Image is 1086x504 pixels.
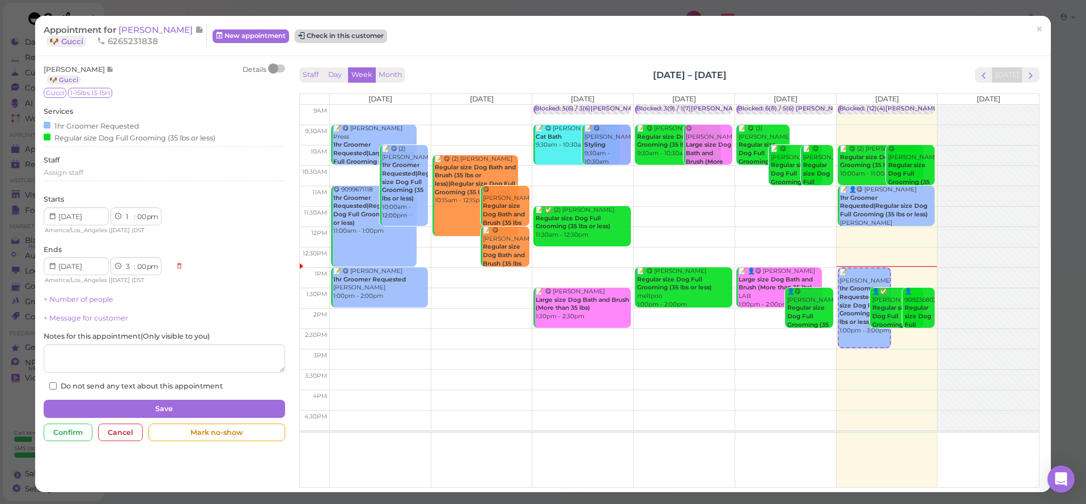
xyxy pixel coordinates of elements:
[771,161,812,194] b: Regular size Dog Full Grooming (35 lbs or less)
[44,245,62,255] label: Ends
[872,304,914,336] b: Regular size Dog Full Grooming (35 lbs or less)
[840,194,928,218] b: 1hr Groomer Requested|Regular size Dog Full Grooming (35 lbs or less)
[111,227,130,234] span: [DATE]
[535,105,689,113] div: Blocked: 5(6) / 3(6)[PERSON_NAME] • appointment
[303,250,327,257] span: 12:30pm
[875,95,899,103] span: [DATE]
[97,36,158,46] span: 6265231838
[46,75,81,84] a: 🐶 Gucci
[803,161,834,210] b: Regular size Dog Full Grooming (35 lbs or less)
[44,24,207,47] div: Appointment for
[44,119,139,131] div: 1hr Groomer Requested
[44,194,64,204] label: Starts
[44,88,66,98] span: Gucci
[321,67,349,83] button: Day
[44,400,285,418] button: Save
[49,381,223,391] label: Do not send any text about this appointment
[872,288,923,346] div: 👤✅ [PERSON_NAME] 1:30pm - 2:30pm
[584,141,605,148] b: Styling
[535,206,630,240] div: 📝 ✅ (2) [PERSON_NAME] 11:30am - 12:30pm
[133,227,145,234] span: DST
[738,125,790,191] div: 📝 😋 (3) [PERSON_NAME] 9:30am - 10:30am
[686,141,731,173] b: Large size Dog Bath and Brush (More than 35 lbs)
[304,413,327,420] span: 4:30pm
[535,288,630,321] div: 📝 😋 [PERSON_NAME] 1:30pm - 2:30pm
[333,186,417,236] div: 😋 9099671118 11:00am - 1:00pm
[483,243,525,275] b: Regular size Dog Bath and Brush (35 lbs or less)
[111,276,130,284] span: [DATE]
[333,276,406,283] b: 1hr Groomer Requested
[839,268,890,335] div: 📝 [PERSON_NAME] 1:00pm - 3:00pm
[992,67,1023,83] button: [DATE]
[672,95,696,103] span: [DATE]
[44,131,215,143] div: Regular size Dog Full Grooming (35 lbs or less)
[375,67,405,83] button: Month
[315,270,327,277] span: 1pm
[637,105,844,113] div: Blocked: 3(9) / 1(7)[PERSON_NAME],[PERSON_NAME] • appointment
[535,125,619,150] div: 📝 😋 [PERSON_NAME] 9:30am - 10:30am
[313,311,327,318] span: 2pm
[738,267,822,309] div: 📝 👤😋 [PERSON_NAME] LAB 1:00pm - 2:00pm
[333,267,428,301] div: 📝 😋 [PERSON_NAME] [PERSON_NAME] 1:00pm - 2:00pm
[107,65,114,74] span: Note
[1036,22,1043,37] span: ×
[49,382,57,390] input: Do not send any text about this appointment
[45,227,107,234] span: America/Los_Angeles
[149,424,285,442] div: Mark no-show
[770,145,822,212] div: 📝 😋 [PERSON_NAME] 10:00am - 11:00am
[536,215,610,230] b: Regular size Dog Full Grooming (35 lbs or less)
[739,276,813,292] b: Large size Dog Bath and Brush (More than 35 lbs)
[787,304,829,336] b: Regular size Dog Full Grooming (35 lbs or less)
[295,29,387,43] button: Check in this customer
[312,189,327,196] span: 11am
[313,107,327,114] span: 9am
[685,125,732,191] div: 😋 [PERSON_NAME] 9:30am - 10:30am
[333,141,414,173] b: 1hr Groomer Requested|Large size Dog Full Grooming (More than 35 lbs)
[839,285,898,326] b: 1hr Groomer Requested|Regular size Dog Full Grooming (35 lbs or less)
[133,276,145,284] span: DST
[787,288,834,354] div: 👤😋 [PERSON_NAME] 1:30pm - 2:30pm
[840,153,915,169] b: Regular size Dog Full Grooming (35 lbs or less)
[739,141,780,173] b: Regular size Dog Full Grooming (35 lbs or less)
[44,155,60,165] label: Staff
[305,372,327,379] span: 3:30pm
[1022,67,1040,83] button: next
[637,276,712,292] b: Regular size Dog Full Grooming (35 lbs or less)
[333,194,413,227] b: 1hr Groomer Requested|Regular size Dog Full Grooming (35 lbs or less)
[888,145,935,212] div: 😋 [PERSON_NAME] 10:00am - 11:00am
[905,304,935,353] b: Regular size Dog Full Grooming (35 lbs or less)
[368,95,392,103] span: [DATE]
[195,24,203,35] span: Note
[738,105,979,113] div: Blocked: 6(8) / 5(6) [PERSON_NAME] Lulu [PERSON_NAME] • [PERSON_NAME]
[44,275,170,285] div: | |
[470,95,494,103] span: [DATE]
[44,24,203,46] a: [PERSON_NAME] 🐶 Gucci
[536,133,562,140] b: Cat Bath
[584,125,631,166] div: 📝 😋 [PERSON_NAME] 9:30am - 10:30am
[803,145,833,228] div: 📝 😋 [PERSON_NAME] 10:00am - 11:00am
[482,186,529,253] div: 😋 [PERSON_NAME] 11:00am - 12:00pm
[44,225,170,236] div: | |
[637,125,720,158] div: 📝 😋 [PERSON_NAME] 9:30am - 10:30am
[311,229,327,237] span: 12pm
[435,164,516,196] b: Regular size Dog Bath and Brush (35 lbs or less)|Regular size Dog Full Grooming (35 lbs or less)
[482,227,529,293] div: 📝 😋 [PERSON_NAME] 12:00pm - 1:00pm
[382,161,441,202] b: 1hr Groomer Requested|Regular size Dog Full Grooming (35 lbs or less)
[975,67,992,83] button: prev
[839,186,935,236] div: 📝 👤😋 [PERSON_NAME] [PERSON_NAME] 11:00am - 12:00pm
[44,314,128,322] a: + Message for customer
[305,331,327,339] span: 2:30pm
[1029,16,1050,43] a: ×
[68,88,112,98] span: 1-15lbs 13-15H
[305,127,327,135] span: 9:30am
[304,209,327,216] span: 11:30am
[46,36,86,47] a: 🐶 Gucci
[118,24,195,35] span: [PERSON_NAME]
[536,296,629,312] b: Large size Dog Bath and Brush (More than 35 lbs)
[774,95,797,103] span: [DATE]
[311,148,327,155] span: 10am
[904,288,935,371] div: 👤9092368025 1:30pm - 2:30pm
[44,106,73,117] label: Services
[888,161,930,194] b: Regular size Dog Full Grooming (35 lbs or less)
[313,392,327,400] span: 4pm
